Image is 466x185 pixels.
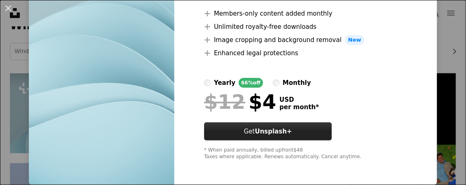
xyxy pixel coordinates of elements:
[204,48,407,58] li: Enhanced legal protections
[204,122,332,141] button: GetUnsplash+
[214,78,235,88] div: yearly
[204,91,276,112] div: $4
[273,80,280,86] input: monthly
[204,9,407,19] li: Members-only content added monthly
[280,103,319,111] span: per month *
[204,91,245,112] span: $12
[239,78,263,88] div: 66% off
[283,78,311,88] div: monthly
[204,80,211,86] input: yearly66%off
[204,35,407,45] li: Image cropping and background removal
[204,22,407,32] li: Unlimited royalty-free downloads
[280,96,319,103] span: USD
[255,128,292,135] strong: Unsplash+
[345,35,365,45] span: New
[204,147,407,160] div: * When paid annually, billed upfront $48 Taxes where applicable. Renews automatically. Cancel any...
